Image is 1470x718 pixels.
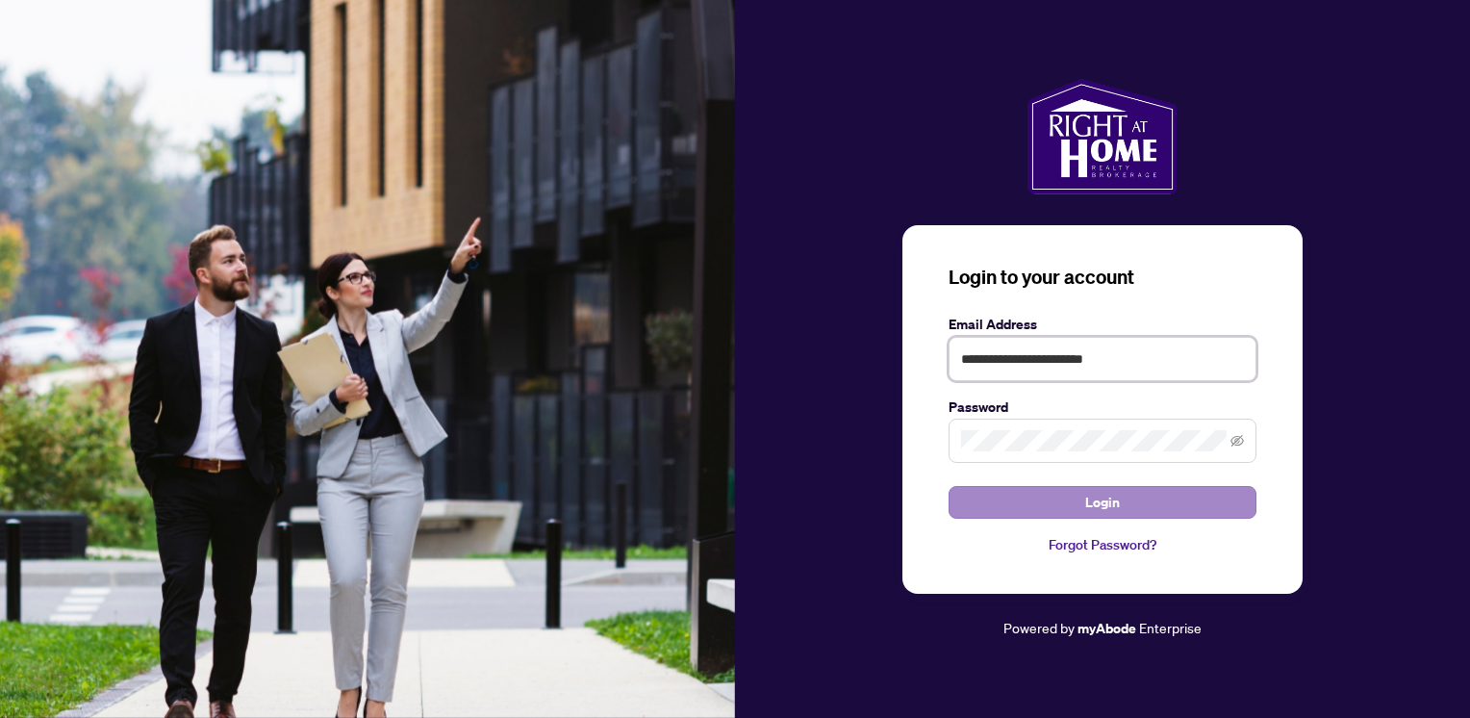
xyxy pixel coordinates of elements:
h3: Login to your account [949,264,1256,291]
a: Forgot Password? [949,534,1256,555]
label: Email Address [949,314,1256,335]
span: Login [1085,487,1120,518]
span: Enterprise [1139,619,1202,636]
button: Login [949,486,1256,519]
span: eye-invisible [1230,434,1244,448]
a: myAbode [1077,618,1136,639]
label: Password [949,397,1256,418]
img: ma-logo [1027,79,1177,194]
span: Powered by [1003,619,1075,636]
